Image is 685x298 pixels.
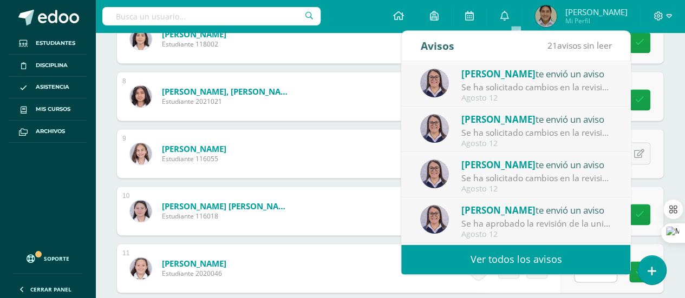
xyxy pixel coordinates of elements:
div: Agosto 12 [461,230,612,239]
span: Disciplina [36,61,68,70]
div: Se ha solicitado cambios en la revisión de la unidad Unidad 3 para el curso Tecnología Sexto Prim... [461,127,612,139]
a: Asistencia [9,77,87,99]
a: [PERSON_NAME] [162,29,226,39]
input: Busca un usuario... [102,7,321,25]
span: [PERSON_NAME] [461,113,536,125]
span: avisos sin leer [547,39,611,51]
img: 3f82e914fd0930cfbafcd5d5ad50682d.png [420,114,449,143]
span: Archivos [36,127,65,136]
div: Agosto 12 [461,94,612,103]
div: te envió un aviso [461,203,612,217]
span: Estudiante 116018 [162,211,292,221]
div: Se ha aprobado la revisión de la unidad Unidad 3 para el curso Tecnología Sexto Primaria 'C': htt... [461,217,612,230]
span: Cerrar panel [30,286,71,293]
div: Agosto 12 [461,184,612,194]
img: 3f82e914fd0930cfbafcd5d5ad50682d.png [420,160,449,188]
a: Ver todos los avisos [401,244,630,274]
span: [PERSON_NAME] [461,68,536,80]
a: Estudiantes [9,32,87,55]
img: 2d33eef638e567e1cbfe834820b83f3a.png [130,143,152,164]
span: Estudiante 2021021 [162,97,292,106]
a: [PERSON_NAME], [PERSON_NAME] [162,86,292,97]
span: Estudiantes [36,39,75,48]
a: Soporte [13,244,82,270]
div: te envió un aviso [461,112,612,126]
div: Agosto 12 [461,139,612,148]
div: Se ha solicitado cambios en la revisión de la unidad Unidad 3 para el curso Tecnología Sexto Prim... [461,81,612,94]
span: Mis cursos [36,105,70,114]
img: 56e1c66c96ea4a18a96a9e83ec61479c.png [535,5,557,27]
a: [PERSON_NAME] [162,143,226,154]
a: Archivos [9,121,87,143]
img: 1e7fc537c7f55d6067b8770b8f7e6359.png [130,257,152,279]
span: Estudiante 2020046 [162,269,226,278]
img: 3f82e914fd0930cfbafcd5d5ad50682d.png [420,69,449,97]
span: [PERSON_NAME] [565,6,627,17]
span: Soporte [44,255,69,262]
img: 37a2484afa2012f3f05c8b06956317e5.png [130,85,152,107]
img: e7ca7c3f99bd4a05462b903aa6bd74d5.png [130,28,152,50]
span: Asistencia [36,83,69,91]
a: Mis cursos [9,98,87,121]
span: Mi Perfil [565,16,627,25]
a: [PERSON_NAME] [PERSON_NAME] [162,201,292,211]
a: Disciplina [9,55,87,77]
div: te envió un aviso [461,67,612,81]
div: te envió un aviso [461,157,612,171]
img: 19a20beaddec98ebcaefdb16bd03d6d3.png [130,200,152,222]
span: [PERSON_NAME] [461,158,536,171]
span: 21 [547,39,557,51]
div: Avisos [420,31,454,61]
span: Estudiante 116055 [162,154,226,163]
img: 3f82e914fd0930cfbafcd5d5ad50682d.png [420,205,449,234]
span: [PERSON_NAME] [461,204,536,216]
div: Se ha solicitado cambios en la revisión de la unidad Unidad 3 para el curso Tecnología Quinto Pri... [461,172,612,184]
span: Estudiante 118002 [162,39,226,49]
a: [PERSON_NAME] [162,258,226,269]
